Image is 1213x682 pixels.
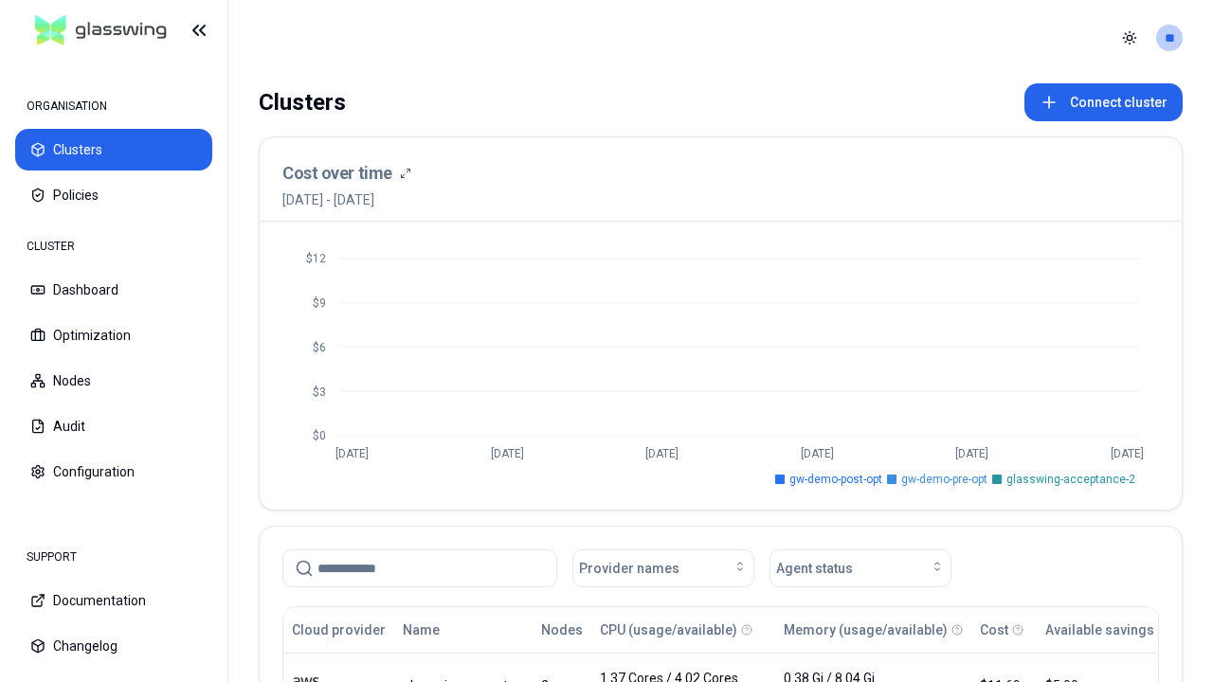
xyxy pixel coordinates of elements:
[491,447,524,460] tspan: [DATE]
[789,472,882,487] span: gw-demo-post-opt
[15,314,212,356] button: Optimization
[579,559,679,578] span: Provider names
[313,386,326,399] tspan: $3
[259,83,346,121] div: Clusters
[15,129,212,170] button: Clusters
[15,174,212,216] button: Policies
[27,9,174,53] img: GlassWing
[15,538,212,576] div: SUPPORT
[292,611,386,649] button: Cloud provider
[980,611,1008,649] button: Cost
[15,360,212,402] button: Nodes
[801,447,834,460] tspan: [DATE]
[282,190,411,209] span: [DATE] - [DATE]
[15,87,212,125] div: ORGANISATION
[572,549,754,587] button: Provider names
[15,625,212,667] button: Changelog
[313,429,326,442] tspan: $0
[335,447,369,460] tspan: [DATE]
[306,252,326,265] tspan: $12
[1024,83,1183,121] button: Connect cluster
[769,549,951,587] button: Agent status
[784,611,948,649] button: Memory (usage/available)
[403,611,440,649] button: Name
[313,341,326,354] tspan: $6
[15,269,212,311] button: Dashboard
[901,472,987,487] span: gw-demo-pre-opt
[15,580,212,621] button: Documentation
[1006,472,1135,487] span: glasswing-acceptance-2
[282,160,392,187] h3: Cost over time
[313,296,326,310] tspan: $9
[600,611,737,649] button: CPU (usage/available)
[955,447,988,460] tspan: [DATE]
[645,447,679,460] tspan: [DATE]
[15,451,212,493] button: Configuration
[15,405,212,447] button: Audit
[15,227,212,265] div: CLUSTER
[541,611,583,649] button: Nodes
[776,559,853,578] span: Agent status
[1111,447,1144,460] tspan: [DATE]
[1045,611,1154,649] button: Available savings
